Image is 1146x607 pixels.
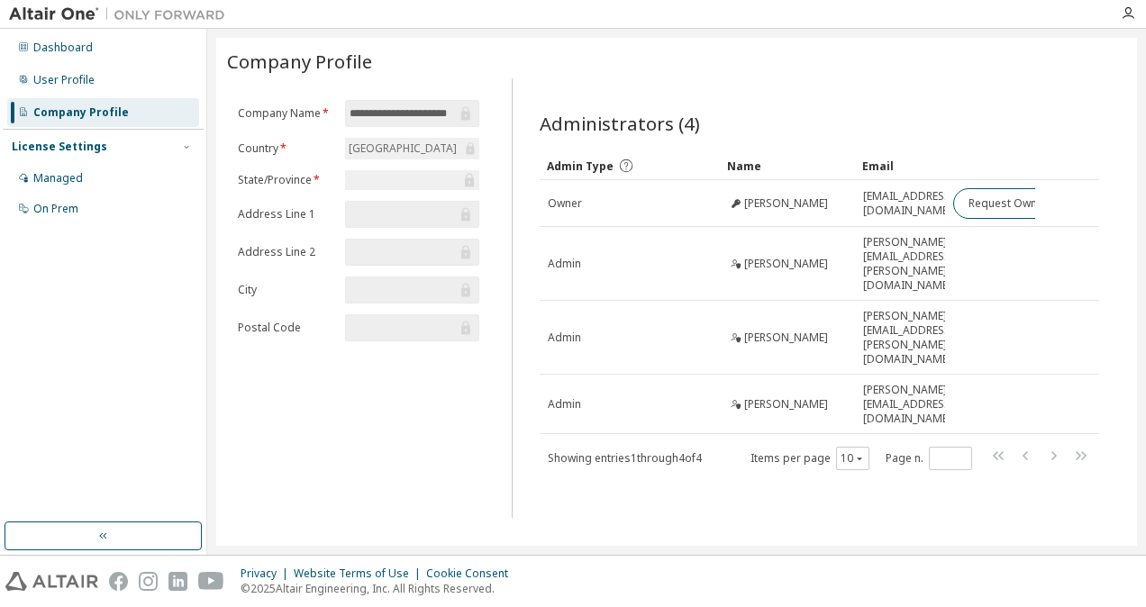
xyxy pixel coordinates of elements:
[727,151,848,180] div: Name
[33,41,93,55] div: Dashboard
[227,49,372,74] span: Company Profile
[750,447,869,470] span: Items per page
[241,566,294,581] div: Privacy
[547,159,614,174] span: Admin Type
[862,151,938,180] div: Email
[9,5,234,23] img: Altair One
[238,106,334,121] label: Company Name
[5,572,98,591] img: altair_logo.svg
[548,196,582,211] span: Owner
[294,566,426,581] div: Website Terms of Use
[12,140,107,154] div: License Settings
[238,245,334,259] label: Address Line 2
[346,139,459,159] div: [GEOGRAPHIC_DATA]
[863,189,954,218] span: [EMAIL_ADDRESS][DOMAIN_NAME]
[241,581,519,596] p: © 2025 Altair Engineering, Inc. All Rights Reserved.
[744,331,828,345] span: [PERSON_NAME]
[744,257,828,271] span: [PERSON_NAME]
[139,572,158,591] img: instagram.svg
[863,309,954,367] span: [PERSON_NAME][EMAIL_ADDRESS][PERSON_NAME][DOMAIN_NAME]
[345,138,479,159] div: [GEOGRAPHIC_DATA]
[109,572,128,591] img: facebook.svg
[168,572,187,591] img: linkedin.svg
[33,105,129,120] div: Company Profile
[33,202,78,216] div: On Prem
[744,397,828,412] span: [PERSON_NAME]
[863,235,954,293] span: [PERSON_NAME][EMAIL_ADDRESS][PERSON_NAME][DOMAIN_NAME]
[426,566,519,581] div: Cookie Consent
[238,173,334,187] label: State/Province
[953,188,1105,219] button: Request Owner Change
[238,321,334,335] label: Postal Code
[548,450,702,466] span: Showing entries 1 through 4 of 4
[548,397,581,412] span: Admin
[744,196,828,211] span: [PERSON_NAME]
[33,73,95,87] div: User Profile
[548,257,581,271] span: Admin
[33,171,83,186] div: Managed
[238,141,334,156] label: Country
[238,207,334,222] label: Address Line 1
[198,572,224,591] img: youtube.svg
[540,111,700,136] span: Administrators (4)
[841,451,865,466] button: 10
[238,283,334,297] label: City
[886,447,972,470] span: Page n.
[548,331,581,345] span: Admin
[863,383,954,426] span: [PERSON_NAME][EMAIL_ADDRESS][DOMAIN_NAME]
